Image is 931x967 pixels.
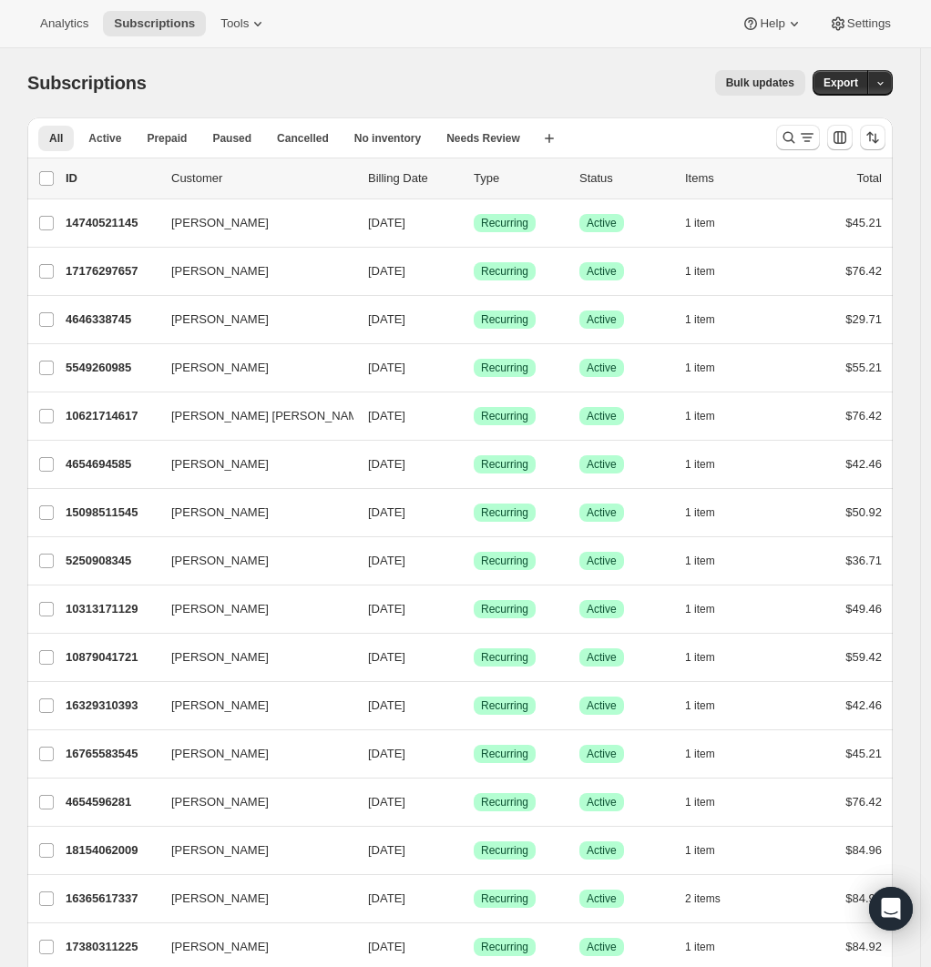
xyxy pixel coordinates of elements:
button: [PERSON_NAME] [160,643,343,672]
span: 1 item [685,457,715,472]
span: Active [587,795,617,809]
span: Analytics [40,16,88,31]
button: [PERSON_NAME] [160,257,343,286]
p: 4654596281 [66,793,157,811]
p: Billing Date [368,169,459,188]
span: $76.42 [845,795,882,809]
span: [DATE] [368,409,405,422]
p: 10313171129 [66,600,157,618]
span: 1 item [685,216,715,230]
span: No inventory [354,131,421,146]
button: Create new view [535,126,564,151]
span: $84.92 [845,940,882,953]
span: Recurring [481,457,528,472]
div: Open Intercom Messenger [869,887,913,931]
span: Recurring [481,505,528,520]
span: [DATE] [368,940,405,953]
span: 1 item [685,843,715,858]
span: Active [587,891,617,906]
div: 16365617337[PERSON_NAME][DATE]SuccessRecurringSuccessActive2 items$84.92 [66,886,882,911]
button: 1 item [685,645,735,670]
span: Recurring [481,940,528,954]
span: [DATE] [368,843,405,857]
span: [PERSON_NAME] [171,214,269,232]
button: [PERSON_NAME] [160,739,343,769]
p: 16765583545 [66,745,157,763]
button: 1 item [685,789,735,815]
span: [DATE] [368,795,405,809]
button: 1 item [685,500,735,525]
span: $36.71 [845,554,882,567]
span: Paused [212,131,251,146]
div: 5250908345[PERSON_NAME][DATE]SuccessRecurringSuccessActive1 item$36.71 [66,548,882,574]
p: 18154062009 [66,841,157,860]
span: Recurring [481,891,528,906]
div: 17380311225[PERSON_NAME][DATE]SuccessRecurringSuccessActive1 item$84.92 [66,934,882,960]
button: 1 item [685,934,735,960]
div: 18154062009[PERSON_NAME][DATE]SuccessRecurringSuccessActive1 item$84.96 [66,838,882,863]
span: Recurring [481,698,528,713]
button: 1 item [685,452,735,477]
button: Help [731,11,813,36]
span: Active [587,409,617,423]
button: Search and filter results [776,125,820,150]
span: $42.46 [845,698,882,712]
button: [PERSON_NAME] [160,884,343,913]
p: 15098511545 [66,504,157,522]
span: Recurring [481,554,528,568]
span: $29.71 [845,312,882,326]
span: Active [587,698,617,713]
button: 1 item [685,838,735,863]
div: 4654694585[PERSON_NAME][DATE]SuccessRecurringSuccessActive1 item$42.46 [66,452,882,477]
button: Settings [818,11,902,36]
span: Settings [847,16,891,31]
span: [PERSON_NAME] [171,262,269,280]
span: 1 item [685,795,715,809]
span: Active [587,650,617,665]
span: Needs Review [446,131,520,146]
span: 2 items [685,891,721,906]
span: [PERSON_NAME] [171,504,269,522]
button: 1 item [685,741,735,767]
span: [PERSON_NAME] [171,890,269,908]
span: Help [760,16,784,31]
span: $50.92 [845,505,882,519]
span: 1 item [685,409,715,423]
span: $55.21 [845,361,882,374]
button: [PERSON_NAME] [160,450,343,479]
p: 4646338745 [66,310,157,329]
button: Bulk updates [715,70,805,96]
div: 4646338745[PERSON_NAME][DATE]SuccessRecurringSuccessActive1 item$29.71 [66,307,882,332]
span: [PERSON_NAME] [171,600,269,618]
button: [PERSON_NAME] [160,932,343,962]
p: 17176297657 [66,262,157,280]
span: Active [587,843,617,858]
span: Recurring [481,843,528,858]
button: [PERSON_NAME] [160,353,343,382]
span: [DATE] [368,650,405,664]
span: Cancelled [277,131,329,146]
span: [PERSON_NAME] [171,793,269,811]
span: 1 item [685,312,715,327]
p: Total [857,169,882,188]
button: [PERSON_NAME] [160,305,343,334]
span: [DATE] [368,505,405,519]
button: 1 item [685,210,735,236]
span: 1 item [685,698,715,713]
span: $49.46 [845,602,882,616]
div: Items [685,169,776,188]
span: [PERSON_NAME] [171,359,269,377]
p: Status [579,169,670,188]
p: 16365617337 [66,890,157,908]
span: 1 item [685,361,715,375]
p: 10879041721 [66,648,157,667]
span: Active [587,940,617,954]
span: $84.96 [845,843,882,857]
p: 14740521145 [66,214,157,232]
button: Subscriptions [103,11,206,36]
span: All [49,131,63,146]
span: [DATE] [368,747,405,760]
p: 10621714617 [66,407,157,425]
span: [DATE] [368,264,405,278]
p: 5250908345 [66,552,157,570]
